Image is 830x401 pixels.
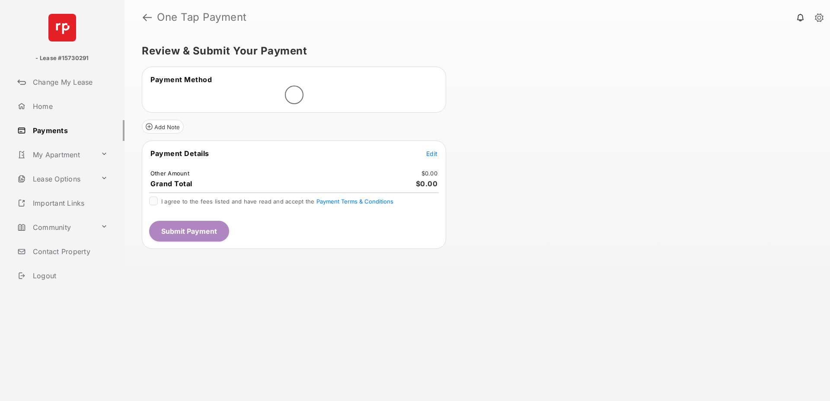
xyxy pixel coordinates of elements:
[48,14,76,41] img: svg+xml;base64,PHN2ZyB4bWxucz0iaHR0cDovL3d3dy53My5vcmcvMjAwMC9zdmciIHdpZHRoPSI2NCIgaGVpZ2h0PSI2NC...
[426,150,437,157] span: Edit
[416,179,438,188] span: $0.00
[14,120,124,141] a: Payments
[14,217,97,238] a: Community
[14,144,97,165] a: My Apartment
[316,198,393,205] button: I agree to the fees listed and have read and accept the
[14,169,97,189] a: Lease Options
[421,169,438,177] td: $0.00
[150,169,190,177] td: Other Amount
[161,198,393,205] span: I agree to the fees listed and have read and accept the
[149,221,229,242] button: Submit Payment
[14,96,124,117] a: Home
[14,72,124,92] a: Change My Lease
[150,179,192,188] span: Grand Total
[14,265,124,286] a: Logout
[142,120,184,134] button: Add Note
[14,241,124,262] a: Contact Property
[142,46,806,56] h5: Review & Submit Your Payment
[157,12,247,22] strong: One Tap Payment
[426,149,437,158] button: Edit
[150,75,212,84] span: Payment Method
[150,149,209,158] span: Payment Details
[14,193,111,213] a: Important Links
[35,54,89,63] p: - Lease #15730291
